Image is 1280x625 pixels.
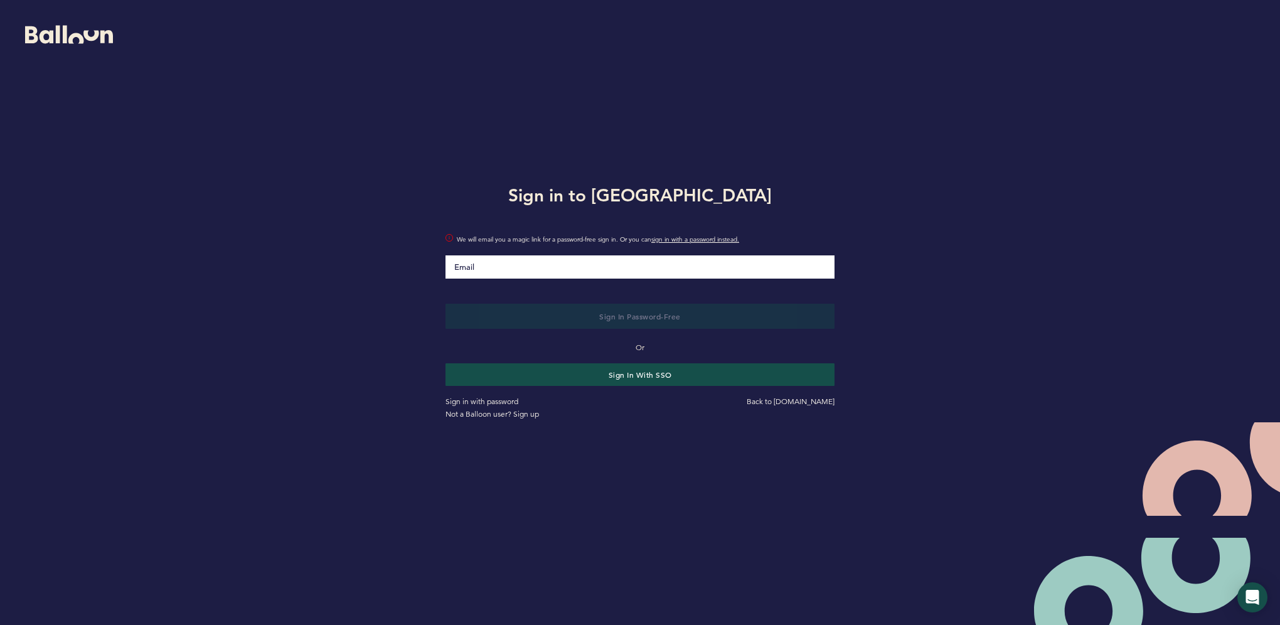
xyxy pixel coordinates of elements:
[599,311,681,321] span: Sign in Password-Free
[445,363,835,386] button: Sign in with SSO
[1237,582,1267,612] div: Open Intercom Messenger
[445,255,835,279] input: Email
[445,409,539,419] a: Not a Balloon user? Sign up
[457,233,835,246] span: We will email you a magic link for a password-free sign in. Or you can
[747,397,835,406] a: Back to [DOMAIN_NAME]
[651,235,739,243] a: sign in with a password instead.
[445,304,835,329] button: Sign in Password-Free
[436,183,844,208] h1: Sign in to [GEOGRAPHIC_DATA]
[445,341,835,354] p: Or
[445,397,518,406] a: Sign in with password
